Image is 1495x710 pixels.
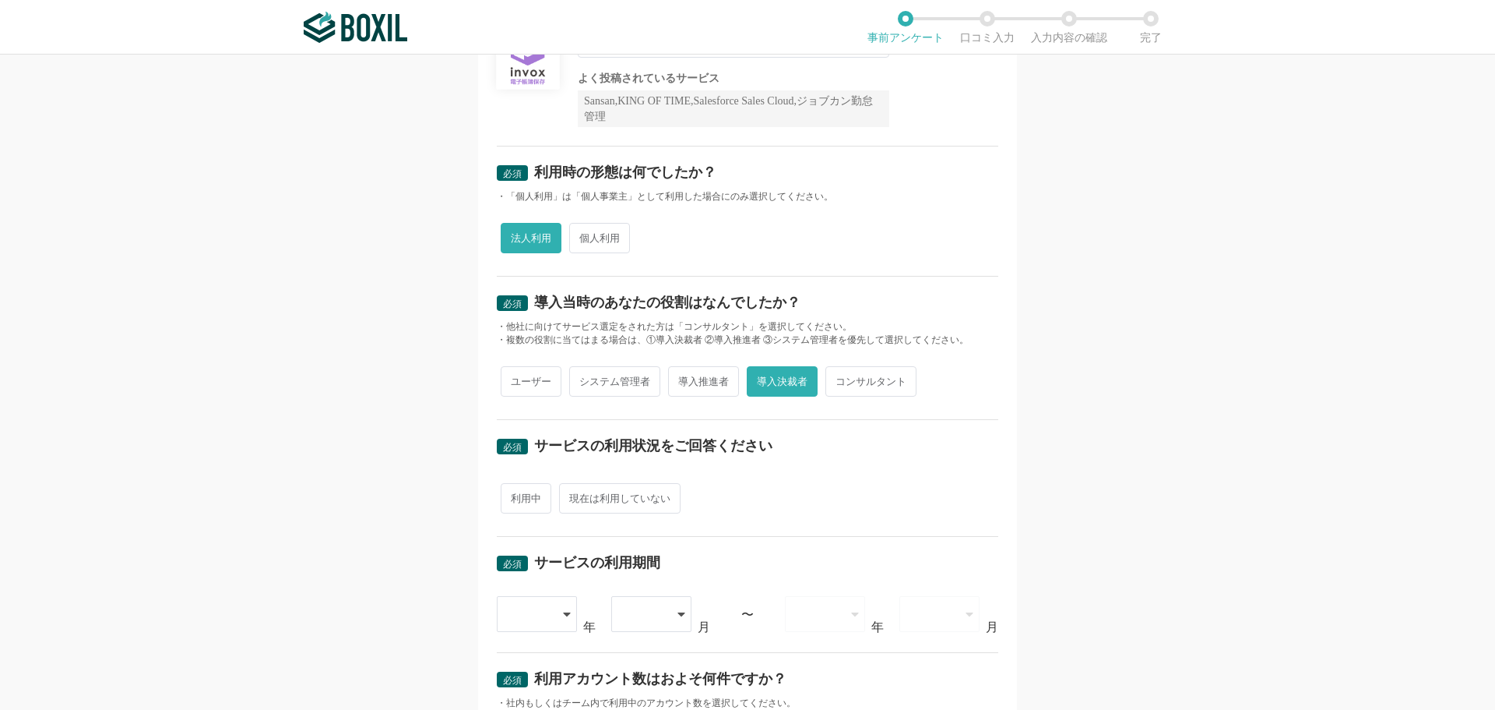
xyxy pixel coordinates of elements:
[747,366,818,397] span: 導入決裁者
[864,11,946,44] li: 事前アンケート
[534,295,800,309] div: 導入当時のあなたの役割はなんでしたか？
[825,366,916,397] span: コンサルタント
[534,556,660,570] div: サービスの利用期間
[871,621,884,634] div: 年
[534,439,772,453] div: サービスの利用状況をご回答ください
[986,621,998,634] div: 月
[569,366,660,397] span: システム管理者
[497,320,998,334] div: ・他社に向けてサービス選定をされた方は「コンサルタント」を選択してください。
[534,672,786,686] div: 利用アカウント数はおよそ何件ですか？
[501,366,561,397] span: ユーザー
[497,334,998,347] div: ・複数の役割に当てはまる場合は、①導入決裁者 ②導入推進者 ③システム管理者を優先して選択してください。
[583,621,596,634] div: 年
[534,165,716,179] div: 利用時の形態は何でしたか？
[569,223,630,253] span: 個人利用
[503,675,522,686] span: 必須
[501,223,561,253] span: 法人利用
[503,168,522,179] span: 必須
[559,483,681,514] span: 現在は利用していない
[304,12,407,43] img: ボクシルSaaS_ロゴ
[1028,11,1110,44] li: 入力内容の確認
[497,190,998,203] div: ・「個人利用」は「個人事業主」として利用した場合にのみ選択してください。
[501,483,551,514] span: 利用中
[503,559,522,570] span: 必須
[946,11,1028,44] li: 口コミ入力
[578,90,889,127] div: Sansan,KING OF TIME,Salesforce Sales Cloud,ジョブカン勤怠管理
[497,697,998,710] div: ・社内もしくはチーム内で利用中のアカウント数を選択してください。
[503,442,522,453] span: 必須
[668,366,739,397] span: 導入推進者
[1110,11,1191,44] li: 完了
[578,73,889,84] div: よく投稿されているサービス
[503,298,522,309] span: 必須
[698,621,710,634] div: 月
[741,609,754,621] div: 〜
